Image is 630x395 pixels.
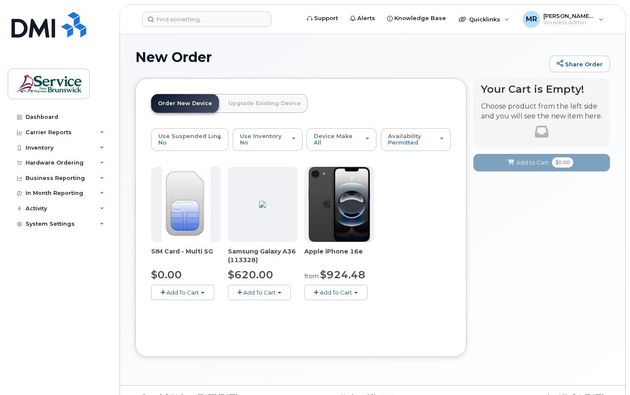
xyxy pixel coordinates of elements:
button: Add To Cart [228,285,291,300]
button: Availability Permitted [381,128,451,150]
a: Upgrade Existing Device [222,94,308,113]
span: No [240,139,248,146]
small: from [304,272,319,280]
span: Add To Cart [243,289,276,296]
h1: New Order [135,50,545,65]
button: Add to Cart $0.00 [473,154,610,171]
img: iphone16e.png [309,167,370,242]
h4: Your Cart is Empty! [481,83,602,95]
span: All [314,139,321,146]
img: ED9FC9C2-4804-4D92-8A77-98887F1967E0.png [259,201,266,208]
span: $620.00 [228,268,273,281]
span: Add to Cart [516,159,548,167]
a: Order New Device [151,94,219,113]
div: Samsung Galaxy A36 (113328) [228,247,298,264]
button: Device Make All [306,128,376,150]
button: Add To Cart [304,285,367,300]
span: Permitted [388,139,418,146]
span: $0.00 [151,268,182,281]
p: Choose product from the left side and you will see the new item here. [481,102,602,121]
span: Add To Cart [320,289,352,296]
span: Availability [388,133,421,139]
button: Use Suspended Line No [151,128,228,150]
img: 00D627D4-43E9-49B7-A367-2C99342E128C.jpg [162,167,210,242]
div: Apple iPhone 16e [304,247,374,264]
span: $0.00 [552,157,573,168]
span: Use Suspended Line [158,133,221,139]
button: Add To Cart [151,285,214,300]
button: Use Inventory No [233,128,303,150]
div: SIM Card - Multi 5G [151,247,221,264]
span: $924.48 [320,268,365,281]
a: Share Order [549,56,610,73]
span: Device Make [314,133,353,139]
span: No [158,139,166,146]
span: Add To Cart [166,289,199,296]
span: Use Inventory [240,133,282,139]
